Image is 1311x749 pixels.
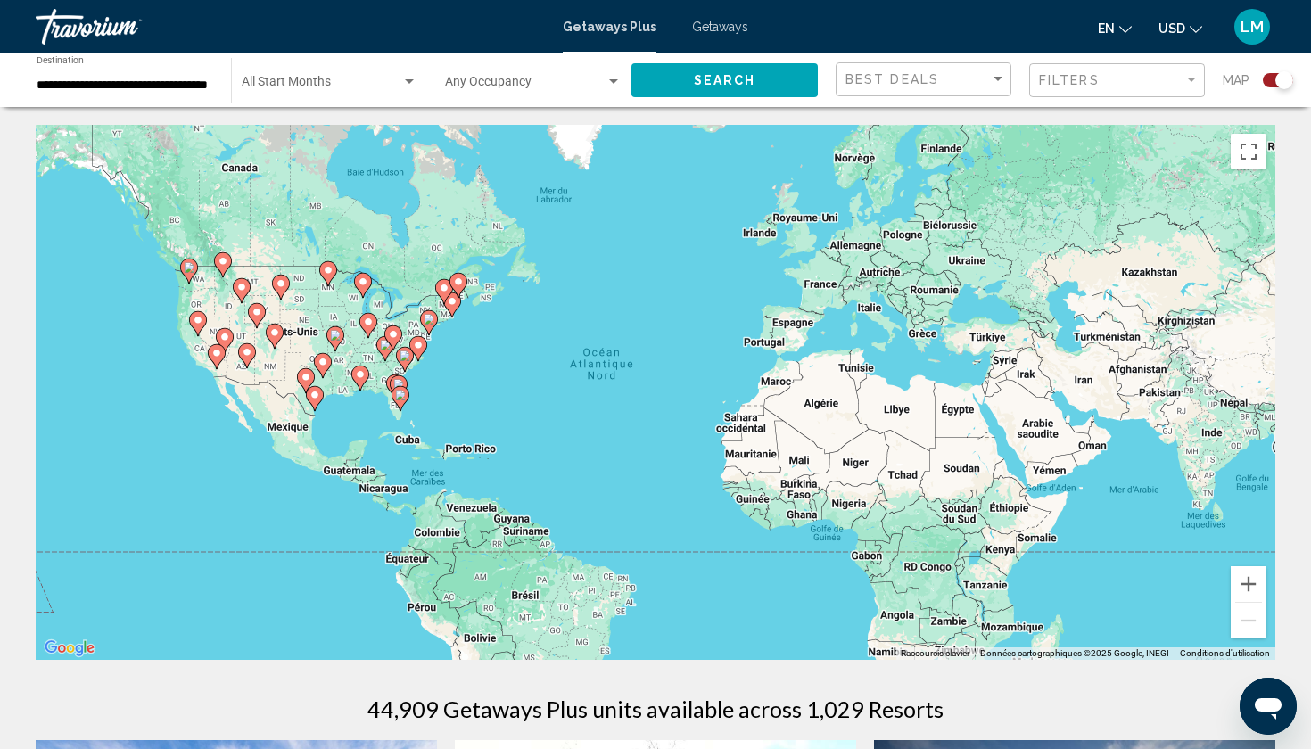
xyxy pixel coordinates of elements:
[1240,678,1297,735] iframe: Bouton de lancement de la fenêtre de messagerie
[1039,73,1100,87] span: Filters
[36,9,545,45] a: Travorium
[631,63,818,96] button: Search
[1158,21,1185,36] span: USD
[1098,21,1115,36] span: en
[1231,134,1266,169] button: Passer en plein écran
[1231,566,1266,602] button: Zoom avant
[40,637,99,660] a: Ouvrir cette zone dans Google Maps (dans une nouvelle fenêtre)
[1223,68,1249,93] span: Map
[1029,62,1205,99] button: Filter
[845,72,939,86] span: Best Deals
[1158,15,1202,41] button: Change currency
[40,637,99,660] img: Google
[1229,8,1275,45] button: User Menu
[901,647,969,660] button: Raccourcis clavier
[1231,603,1266,638] button: Zoom arrière
[980,648,1169,658] span: Données cartographiques ©2025 Google, INEGI
[1098,15,1132,41] button: Change language
[694,74,756,88] span: Search
[563,20,656,34] a: Getaways Plus
[367,695,944,722] h1: 44,909 Getaways Plus units available across 1,029 Resorts
[1180,648,1270,658] a: Conditions d'utilisation
[692,20,748,34] a: Getaways
[1241,18,1264,36] span: LM
[845,72,1006,87] mat-select: Sort by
